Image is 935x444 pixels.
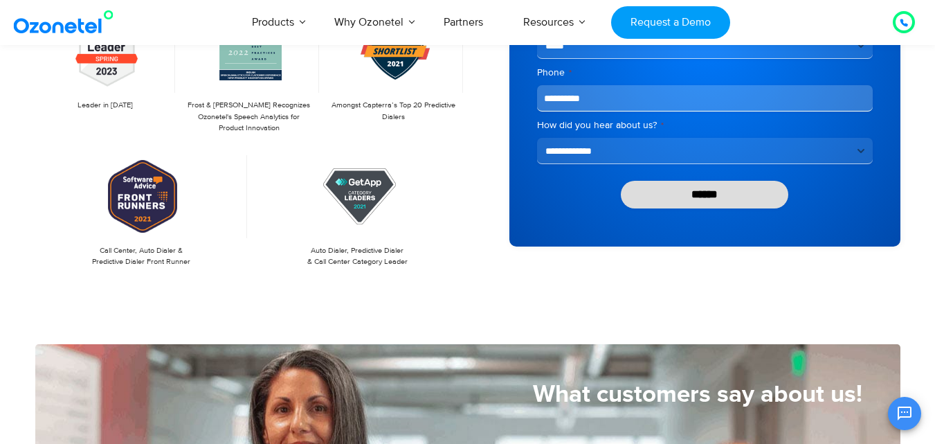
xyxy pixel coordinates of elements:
label: How did you hear about us? [537,118,873,132]
p: Frost & [PERSON_NAME] Recognizes Ozonetel's Speech Analytics for Product Innovation [186,100,312,134]
a: Request a Demo [611,6,729,39]
label: Phone [537,66,873,80]
p: Leader in [DATE] [42,100,168,112]
p: Amongst Capterra’s Top 20 Predictive Dialers [330,100,456,123]
p: Auto Dialer, Predictive Dialer & Call Center Category Leader [258,245,457,268]
button: Open chat [888,397,921,430]
h5: What customers say about us! [35,382,862,407]
p: Call Center, Auto Dialer & Predictive Dialer Front Runner [42,245,241,268]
